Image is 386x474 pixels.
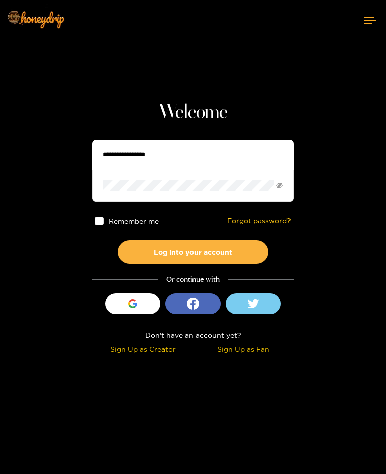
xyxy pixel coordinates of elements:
[196,343,291,355] div: Sign Up as Fan
[276,182,283,189] span: eye-invisible
[109,217,159,225] span: Remember me
[92,274,294,286] div: Or continue with
[92,101,294,125] h1: Welcome
[92,329,294,341] div: Don't have an account yet?
[95,343,190,355] div: Sign Up as Creator
[227,217,291,225] a: Forgot password?
[118,240,268,264] button: Log into your account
